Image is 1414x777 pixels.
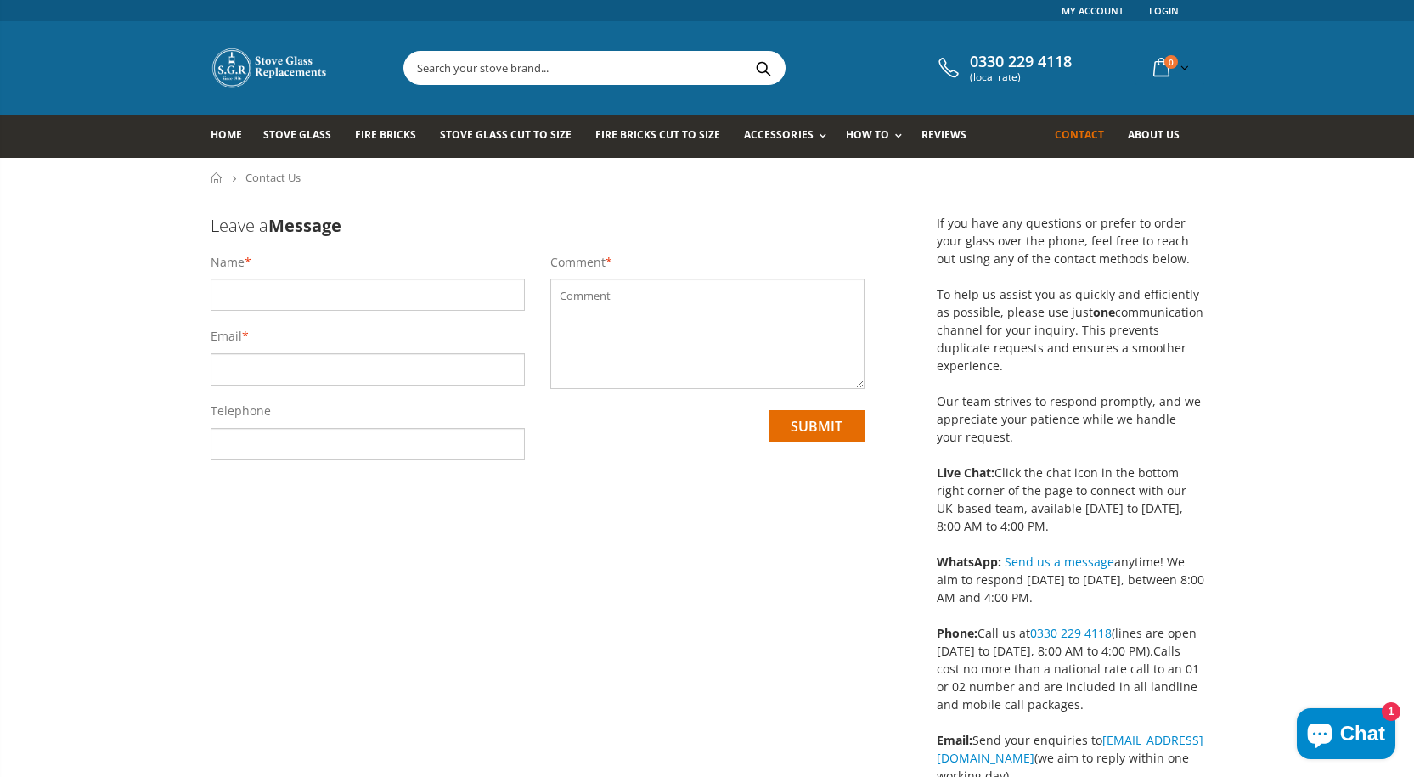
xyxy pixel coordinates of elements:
a: Reviews [921,115,979,158]
b: Message [268,214,341,237]
a: 0330 229 4118 (local rate) [934,53,1072,83]
a: Fire Bricks Cut To Size [595,115,733,158]
label: Comment [550,254,606,271]
span: Calls cost no more than a national rate call to an 01 or 02 number and are included in all landli... [937,643,1199,712]
a: Stove Glass [263,115,344,158]
strong: WhatsApp: [937,554,1001,570]
span: 0 [1164,55,1178,69]
a: 0 [1146,51,1192,84]
span: Click the chat icon in the bottom right corner of the page to connect with our UK-based team, ava... [937,465,1186,534]
span: Contact [1055,127,1104,142]
span: 0330 229 4118 [970,53,1072,71]
span: Contact Us [245,170,301,185]
a: 0330 229 4118 [1030,625,1112,641]
a: Home [211,172,223,183]
span: (local rate) [970,71,1072,83]
strong: Phone: [937,625,977,641]
span: Reviews [921,127,966,142]
span: Stove Glass Cut To Size [440,127,572,142]
label: Email [211,328,242,345]
strong: Live Chat: [937,465,994,481]
p: If you have any questions or prefer to order your glass over the phone, feel free to reach out us... [937,214,1204,535]
a: Send us a message [1005,554,1114,570]
span: How To [846,127,889,142]
span: anytime! We aim to respond [DATE] to [DATE], between 8:00 AM and 4:00 PM. [937,554,1204,605]
a: Stove Glass Cut To Size [440,115,584,158]
button: Search [745,52,783,84]
a: Home [211,115,255,158]
input: submit [769,410,865,442]
input: Search your stove brand... [404,52,975,84]
span: Fire Bricks Cut To Size [595,127,720,142]
h3: Leave a [211,214,865,237]
a: Contact [1055,115,1117,158]
span: Stove Glass [263,127,331,142]
a: Fire Bricks [355,115,429,158]
span: About us [1128,127,1180,142]
a: About us [1128,115,1192,158]
span: Fire Bricks [355,127,416,142]
a: [EMAIL_ADDRESS][DOMAIN_NAME] [937,732,1203,766]
strong: one [1093,304,1115,320]
a: How To [846,115,910,158]
a: Accessories [744,115,834,158]
label: Telephone [211,403,271,419]
span: Home [211,127,242,142]
span: Accessories [744,127,813,142]
img: Stove Glass Replacement [211,47,330,89]
inbox-online-store-chat: Shopify online store chat [1292,708,1400,763]
strong: Email: [937,732,972,748]
label: Name [211,254,245,271]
